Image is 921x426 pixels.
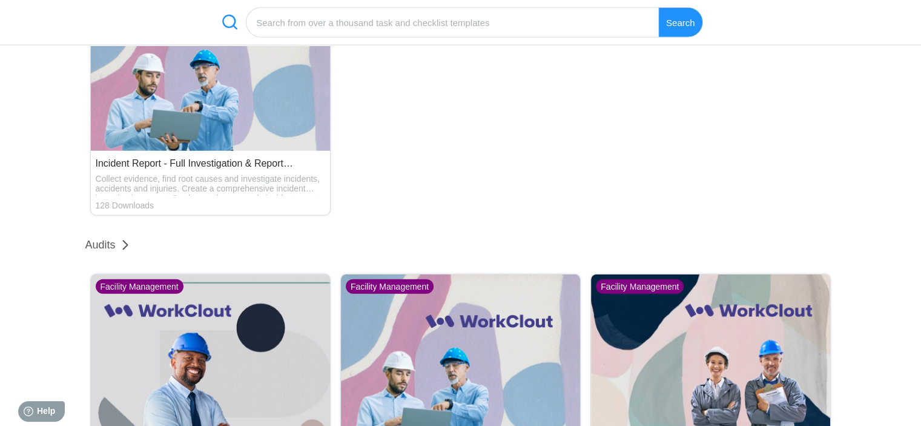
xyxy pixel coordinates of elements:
div: Search [659,7,703,38]
a: Audits [85,235,836,255]
div: 128 Downloads [96,201,325,210]
div: Collect evidence, find root causes and investigate incidents, accidents and injuries. Create a co... [96,174,325,196]
div: Audits [85,239,116,251]
div: Incident Report - Full Investigation & Report Checklist [96,158,325,169]
div: Facility Management [346,279,434,294]
div: Facility Management [96,279,183,294]
input: Search from over a thousand task and checklist templates [246,7,659,38]
div: Facility Management [596,279,684,294]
